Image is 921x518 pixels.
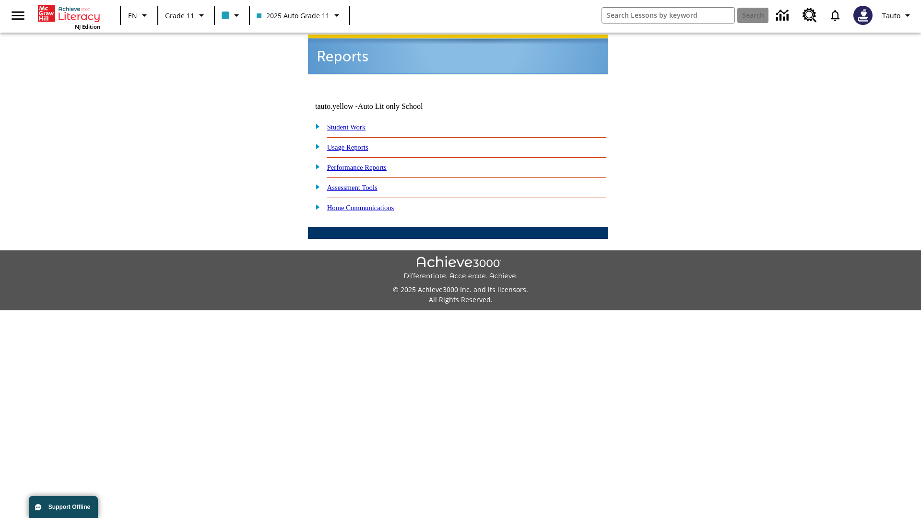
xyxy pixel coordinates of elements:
[797,2,823,28] a: Resource Center, Will open in new tab
[257,11,330,21] span: 2025 Auto Grade 11
[310,202,320,211] img: plus.gif
[878,7,917,24] button: Profile/Settings
[327,164,387,171] a: Performance Reports
[823,3,848,28] a: Notifications
[848,3,878,28] button: Select a new avatar
[327,204,394,212] a: Home Communications
[327,184,378,191] a: Assessment Tools
[327,143,368,151] a: Usage Reports
[253,7,346,24] button: Class: 2025 Auto Grade 11, Select your class
[310,162,320,171] img: plus.gif
[75,23,100,30] span: NJ Edition
[315,102,492,111] td: tauto.yellow -
[38,3,100,30] div: Home
[308,35,608,74] img: header
[327,123,366,131] a: Student Work
[218,7,246,24] button: Class color is light blue. Change class color
[161,7,211,24] button: Grade: Grade 11, Select a grade
[358,102,423,110] nobr: Auto Lit only School
[310,122,320,130] img: plus.gif
[4,1,32,30] button: Open side menu
[602,8,734,23] input: search field
[770,2,797,29] a: Data Center
[853,6,873,25] img: Avatar
[882,11,900,21] span: Tauto
[29,496,98,518] button: Support Offline
[128,11,137,21] span: EN
[403,256,518,281] img: Achieve3000 Differentiate Accelerate Achieve
[310,182,320,191] img: plus.gif
[48,504,90,510] span: Support Offline
[124,7,154,24] button: Language: EN, Select a language
[165,11,194,21] span: Grade 11
[310,142,320,151] img: plus.gif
